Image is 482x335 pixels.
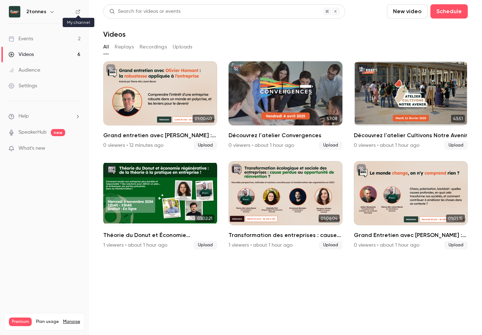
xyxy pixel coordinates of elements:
div: Search for videos or events [109,8,180,15]
h1: Videos [103,30,126,38]
button: unpublished [357,164,366,173]
span: 01:06:04 [319,215,340,222]
span: Help [19,113,29,120]
div: Settings [9,82,37,89]
iframe: Noticeable Trigger [72,145,80,152]
span: Upload [319,141,342,150]
h2: Découvrez l'atelier Convergences [229,131,342,140]
span: Upload [194,241,217,249]
span: Upload [194,141,217,150]
li: Découvrez l'atelier Cultivons Notre Avenir [354,61,468,150]
button: New video [387,4,428,19]
h6: 2tonnes [26,8,46,15]
li: Grand entretien avec Olivier Hamant : La robustesse appliquée aux entreprises [103,61,217,150]
li: Grand Entretien avec Julien Devaureix : Le monde change, on n'y comprend rien ? [354,161,468,249]
div: Events [9,35,33,42]
h2: Découvrez l'atelier Cultivons Notre Avenir [354,131,468,140]
button: All [103,41,109,53]
span: Upload [319,241,342,249]
button: unpublished [357,64,366,73]
button: Replays [115,41,134,53]
h2: Théorie du Donut et Économie régénérative : quelle pratique en entreprise ? [103,231,217,239]
a: 01:01:15Grand Entretien avec [PERSON_NAME] : Le monde change, on n'y comprend rien ?0 viewers • a... [354,161,468,249]
span: 01:01:15 [446,215,465,222]
li: Théorie du Donut et Économie régénérative : quelle pratique en entreprise ? [103,161,217,249]
button: unpublished [106,164,115,173]
button: unpublished [231,64,241,73]
ul: Videos [103,61,468,249]
img: 2tonnes [9,6,20,17]
a: 01:00:40Grand entretien avec [PERSON_NAME] : La robustesse appliquée aux entreprises0 viewers • ... [103,61,217,150]
a: Manage [63,319,80,325]
a: SpeakerHub [19,129,47,136]
div: 0 viewers • about 1 hour ago [229,142,294,149]
span: 01:00:40 [193,115,214,123]
button: unpublished [231,164,241,173]
button: Recordings [140,41,167,53]
div: 0 viewers • about 1 hour ago [354,142,419,149]
div: 0 viewers • 12 minutes ago [103,142,163,149]
a: 01:06:04Transformation des entreprises : cause perdue ou opportunité de réinvention ?1 viewers • ... [229,161,342,249]
div: Audience [9,67,40,74]
span: 43:51 [451,115,465,123]
span: Upload [444,141,468,150]
li: Découvrez l'atelier Convergences [229,61,342,150]
div: 0 viewers • about 1 hour ago [354,242,419,249]
span: Premium [9,318,32,326]
div: 1 viewers • about 1 hour ago [229,242,293,249]
h2: Grand entretien avec [PERSON_NAME] : La robustesse appliquée aux entreprises [103,131,217,140]
a: 01:02:21Théorie du Donut et Économie régénérative : quelle pratique en entreprise ?1 viewers • ab... [103,161,217,249]
li: Transformation des entreprises : cause perdue ou opportunité de réinvention ? [229,161,342,249]
span: 57:08 [325,115,340,123]
span: 01:02:21 [195,215,214,222]
h2: Grand Entretien avec [PERSON_NAME] : Le monde change, on n'y comprend rien ? [354,231,468,239]
button: unpublished [106,64,115,73]
span: What's new [19,145,45,152]
div: 1 viewers • about 1 hour ago [103,242,167,249]
span: Plan usage [36,319,59,325]
button: Schedule [430,4,468,19]
a: 57:08Découvrez l'atelier Convergences0 viewers • about 1 hour agoUpload [229,61,342,150]
section: Videos [103,4,468,331]
span: new [51,129,65,136]
li: help-dropdown-opener [9,113,80,120]
a: 43:51Découvrez l'atelier Cultivons Notre Avenir0 viewers • about 1 hour agoUpload [354,61,468,150]
button: Uploads [173,41,193,53]
span: Upload [444,241,468,249]
div: Videos [9,51,34,58]
h2: Transformation des entreprises : cause perdue ou opportunité de réinvention ? [229,231,342,239]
